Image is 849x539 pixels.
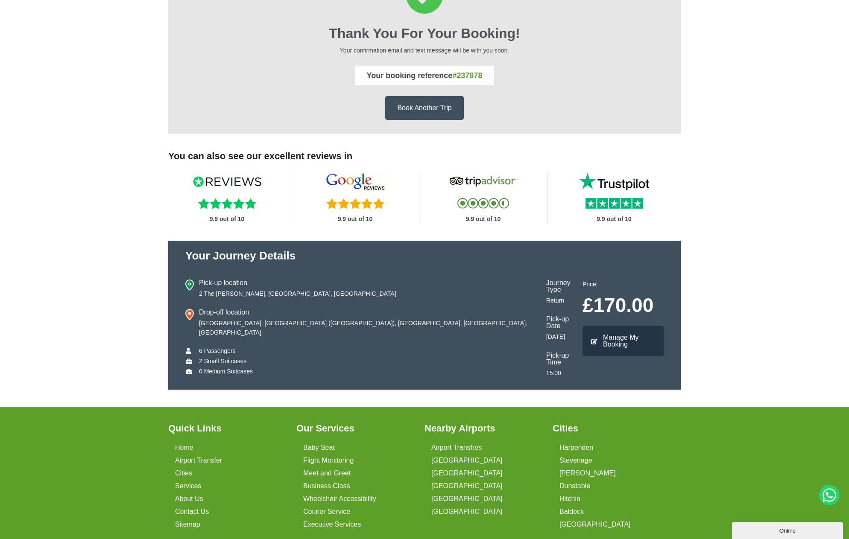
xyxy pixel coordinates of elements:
[303,495,376,503] a: Wheelchair Accessibility
[431,457,503,464] a: [GEOGRAPHIC_DATA]
[431,508,503,516] a: [GEOGRAPHIC_DATA]
[546,316,583,329] h4: Pick-up Date
[732,520,845,539] iframe: chat widget
[431,495,503,503] a: [GEOGRAPHIC_DATA]
[452,71,482,80] span: #237878
[367,71,483,80] strong: Your booking reference
[192,172,262,190] img: Reviews IO
[180,26,669,41] h2: Thank You for your booking!
[199,280,546,286] h4: Pick-up location
[303,469,351,477] a: Meet and Greet
[175,482,201,490] a: Services
[199,289,546,298] p: 2 The [PERSON_NAME], [GEOGRAPHIC_DATA], [GEOGRAPHIC_DATA]
[303,482,350,490] a: Business Class
[303,457,354,464] a: Flight Monitoring
[303,508,350,516] a: Courier Service
[553,424,670,433] h3: Cities
[448,172,518,190] img: Tripadvisor Reviews
[597,216,632,222] strong: 9.9 out of 10
[466,216,501,222] strong: 9.9 out of 10
[583,326,664,356] a: Manage My Booking
[579,172,649,190] img: Trustpilot Reviews
[210,216,245,222] strong: 9.9 out of 10
[559,495,580,503] a: Hitchin
[175,457,222,464] a: Airport Transfer
[198,198,256,209] img: Reviews.io Stars
[431,469,503,477] a: [GEOGRAPHIC_DATA]
[586,198,643,209] img: Trustpilot Reviews Stars
[559,482,590,490] a: Dunstable
[338,216,373,222] strong: 9.9 out of 10
[431,444,482,452] a: Airport Transfres
[559,521,631,528] a: [GEOGRAPHIC_DATA]
[168,151,681,162] h3: You can also see our excellent reviews in
[559,444,593,452] a: Harpenden
[303,521,361,528] a: Executive Services
[546,280,583,293] h4: Journey Type
[175,508,209,516] a: Contact Us
[431,482,503,490] a: [GEOGRAPHIC_DATA]
[424,424,542,433] h3: Nearby Airports
[583,295,664,315] p: £170.00
[185,368,546,374] li: 0 Medium Suitcases
[320,172,390,190] img: Google Reviews
[175,521,200,528] a: Sitemap
[326,198,384,209] img: Five Reviews Stars
[185,358,546,364] li: 2 Small Suitcases
[296,424,414,433] h3: Our Services
[546,296,583,305] p: Return
[175,495,203,503] a: About Us
[546,352,583,366] h4: Pick-up Time
[583,280,664,289] p: Price:
[559,469,616,477] a: [PERSON_NAME]
[175,444,193,452] a: Home
[559,457,592,464] a: Stevenage
[546,332,583,341] p: [DATE]
[185,348,546,354] li: 6 Passengers
[559,508,584,516] a: Baldock
[385,96,463,120] a: Book Another Trip
[199,309,546,316] h4: Drop-off location
[303,444,335,452] a: Baby Seat
[457,198,509,209] img: Tripadvisor Reviews Stars
[199,318,546,337] p: [GEOGRAPHIC_DATA], [GEOGRAPHIC_DATA] ([GEOGRAPHIC_DATA]), [GEOGRAPHIC_DATA], [GEOGRAPHIC_DATA], [...
[546,368,583,378] p: 15:00
[185,249,664,262] h2: Your journey Details
[180,46,669,55] p: Your confirmation email and text message will be with you soon.
[175,469,192,477] a: Cities
[168,424,286,433] h3: Quick Links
